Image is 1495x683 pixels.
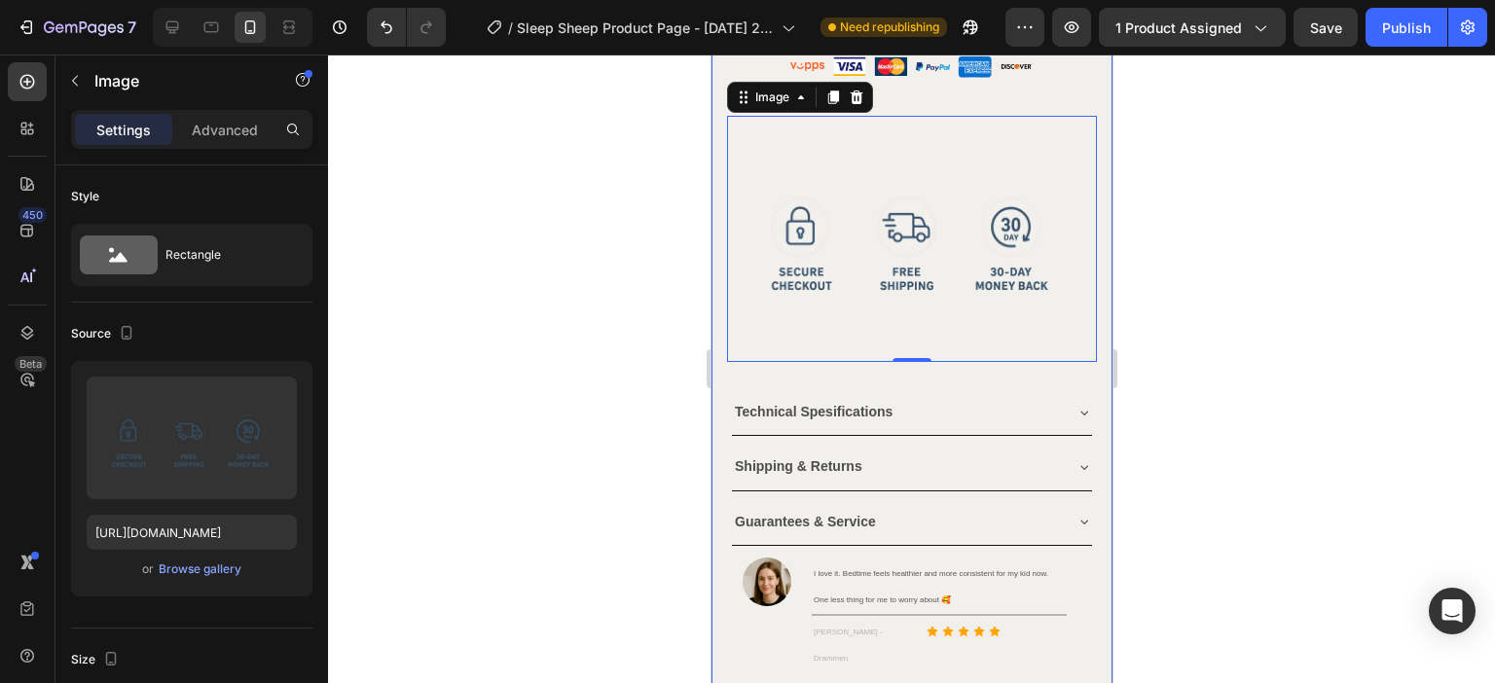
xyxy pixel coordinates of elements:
[288,3,322,22] img: gempages_552700203736499315-46b5095d-0400-4851-937d-e5fa5e97c50b.png
[192,120,258,140] p: Advanced
[87,515,297,550] input: https://example.com/image.jpg
[1115,18,1242,38] span: 1 product assigned
[96,120,151,140] p: Settings
[128,16,136,39] p: 7
[367,8,446,47] div: Undo/Redo
[71,321,138,347] div: Source
[15,356,47,372] div: Beta
[94,69,260,92] p: Image
[1099,8,1286,47] button: 1 product assigned
[102,515,337,550] span: I love it. Bedtime feels healthier and more consistent for my kid now. One less thing for me to w...
[23,459,164,475] strong: Guarantees & Service
[517,18,774,38] span: Sleep Sheep Product Page - [DATE] 20:09:30
[1429,588,1476,634] div: Open Intercom Messenger
[40,34,82,52] div: Image
[18,207,47,223] div: 450
[16,61,385,307] img: image_demo.jpg
[142,557,154,581] span: or
[246,1,280,23] img: gempages_552700203736499315-daa03f4f-73af-473e-87e2-2cfdb157d389.png
[1382,18,1431,38] div: Publish
[87,377,297,499] img: preview-image
[71,647,123,673] div: Size
[711,54,1112,683] iframe: Design area
[165,233,284,277] div: Rectangle
[1294,8,1358,47] button: Save
[158,559,242,579] button: Browse gallery
[840,18,939,36] span: Need republishing
[508,18,513,38] span: /
[8,8,145,47] button: 7
[102,573,183,634] span: [PERSON_NAME] - Drammen [GEOGRAPHIC_DATA]
[159,560,241,578] div: Browse gallery
[23,404,151,419] strong: Shipping & Returns
[1366,8,1447,47] button: Publish
[23,349,181,365] strong: Technical Spesifications
[1310,19,1342,36] span: Save
[71,188,99,205] div: Style
[31,503,80,552] img: Alt Image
